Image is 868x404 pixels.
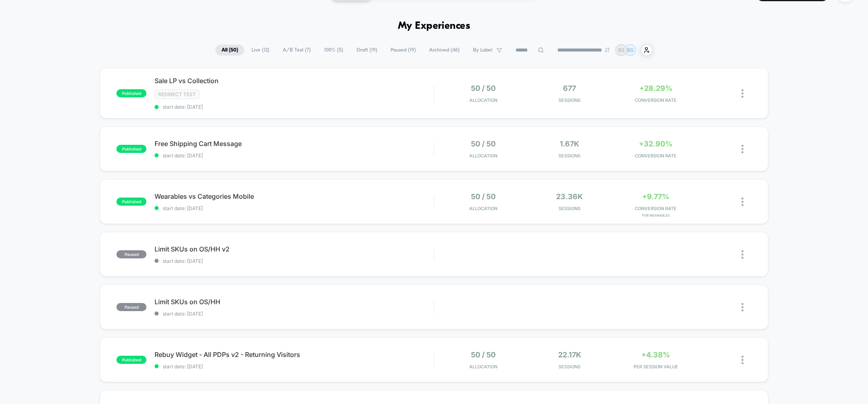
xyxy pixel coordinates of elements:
img: close [741,89,743,98]
span: start date: [DATE] [155,363,434,370]
span: 100% ( 5 ) [318,45,349,56]
p: BS [627,47,634,53]
img: close [741,356,743,364]
span: Allocation [469,206,497,211]
span: CONVERSION RATE [614,97,696,103]
span: Wearables vs Categories Mobile [155,192,434,200]
span: Sessions [529,153,610,159]
span: Redirect Test [155,90,200,99]
span: Rebuy Widget - All PDPs v2 - Returning Visitors [155,350,434,359]
span: Free Shipping Cart Message [155,140,434,148]
span: paused [116,250,146,258]
span: 23.36k [556,192,583,201]
span: published [116,89,146,97]
span: 677 [563,84,576,92]
span: Allocation [469,97,497,103]
span: CONVERSION RATE [614,153,696,159]
span: Allocation [469,364,497,370]
span: published [116,356,146,364]
span: start date: [DATE] [155,205,434,211]
span: +4.38% [641,350,670,359]
span: start date: [DATE] [155,153,434,159]
img: end [605,47,610,52]
h1: My Experiences [398,20,471,32]
span: +28.29% [639,84,672,92]
span: Archived ( 46 ) [423,45,466,56]
span: Paused ( 19 ) [385,45,422,56]
span: 50 / 50 [471,350,496,359]
span: 50 / 50 [471,140,496,148]
img: close [741,198,743,206]
img: close [741,250,743,259]
span: By Label [473,47,492,53]
img: close [741,303,743,312]
span: start date: [DATE] [155,258,434,264]
span: +9.77% [642,192,669,201]
span: for Wearables [614,213,696,217]
span: Live ( 12 ) [245,45,275,56]
span: PER SESSION VALUE [614,364,696,370]
span: Draft ( 19 ) [350,45,383,56]
p: BS [618,47,625,53]
span: Limit SKUs on OS/HH [155,298,434,306]
span: Sessions [529,97,610,103]
span: Allocation [469,153,497,159]
span: published [116,145,146,153]
span: Sale LP vs Collection [155,77,434,85]
span: start date: [DATE] [155,311,434,317]
span: Limit SKUs on OS/HH v2 [155,245,434,253]
span: published [116,198,146,206]
span: All ( 50 ) [215,45,244,56]
span: start date: [DATE] [155,104,434,110]
span: Sessions [529,364,610,370]
span: paused [116,303,146,311]
span: 1.67k [560,140,579,148]
span: A/B Test ( 7 ) [277,45,317,56]
span: 50 / 50 [471,192,496,201]
span: 50 / 50 [471,84,496,92]
span: CONVERSION RATE [614,206,696,211]
span: 22.17k [558,350,581,359]
span: +32.90% [639,140,672,148]
span: Sessions [529,206,610,211]
img: close [741,145,743,153]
